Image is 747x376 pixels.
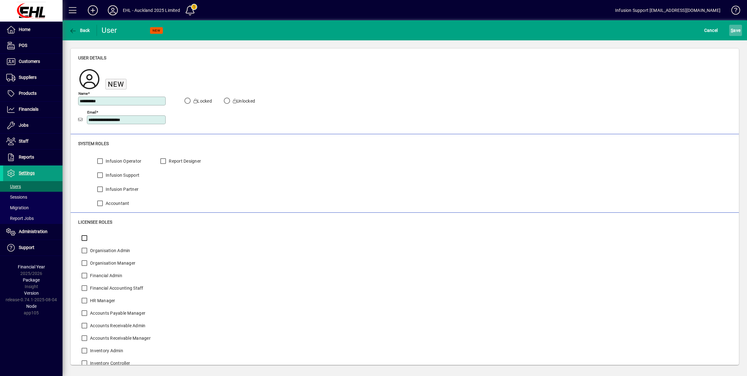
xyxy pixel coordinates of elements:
span: ave [731,25,740,35]
a: Administration [3,224,63,240]
span: User details [78,55,106,60]
span: Staff [19,139,28,144]
span: Administration [19,229,48,234]
a: Migration [3,202,63,213]
label: Locked [192,98,212,104]
label: Accounts Payable Manager [89,310,145,316]
span: Support [19,245,34,250]
a: Sessions [3,192,63,202]
span: System roles [78,141,109,146]
a: Home [3,22,63,38]
label: Organisation Manager [89,260,135,266]
div: Infusion Support [EMAIL_ADDRESS][DOMAIN_NAME] [615,5,720,15]
span: Sessions [6,195,27,200]
label: Accounts Receivable Admin [89,323,145,329]
span: POS [19,43,27,48]
label: Unlocked [232,98,255,104]
span: Home [19,27,30,32]
a: POS [3,38,63,53]
span: Products [19,91,37,96]
button: Add [83,5,103,16]
span: Migration [6,205,29,210]
label: Financial Accounting Staff [89,285,143,291]
span: New [108,80,124,88]
a: Report Jobs [3,213,63,224]
label: Accounts Receivable Manager [89,335,151,341]
a: Support [3,240,63,256]
span: Suppliers [19,75,37,80]
span: NEW [153,28,160,33]
div: EHL - Auckland 2025 Limited [123,5,180,15]
a: Knowledge Base [727,1,739,22]
span: Cancel [704,25,718,35]
span: Financial Year [18,264,45,269]
a: Suppliers [3,70,63,85]
label: Financial Admin [89,272,122,279]
button: Save [729,25,742,36]
span: Version [24,291,39,296]
span: Licensee roles [78,220,112,225]
label: Report Designer [168,158,201,164]
a: Products [3,86,63,101]
button: Cancel [703,25,719,36]
span: Reports [19,155,34,160]
span: Jobs [19,123,28,128]
mat-label: Email [87,110,96,114]
span: Package [23,277,40,282]
label: Infusion Operator [104,158,141,164]
label: Inventory Controller [89,360,130,366]
div: User [102,25,128,35]
button: Profile [103,5,123,16]
a: Users [3,181,63,192]
span: Back [69,28,90,33]
a: Jobs [3,118,63,133]
label: Accountant [104,200,129,206]
label: Organisation Admin [89,247,130,254]
span: Settings [19,170,35,175]
label: Infusion Partner [104,186,138,192]
mat-label: Name [78,91,88,95]
span: Users [6,184,21,189]
label: HR Manager [89,297,115,304]
span: Customers [19,59,40,64]
span: Report Jobs [6,216,34,221]
a: Reports [3,150,63,165]
label: Inventory Admin [89,348,123,354]
label: Infusion Support [104,172,139,178]
app-page-header-button: Back [63,25,97,36]
button: Back [68,25,92,36]
span: S [731,28,733,33]
a: Financials [3,102,63,117]
a: Customers [3,54,63,69]
span: Financials [19,107,38,112]
span: Node [26,304,37,309]
a: Staff [3,134,63,149]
